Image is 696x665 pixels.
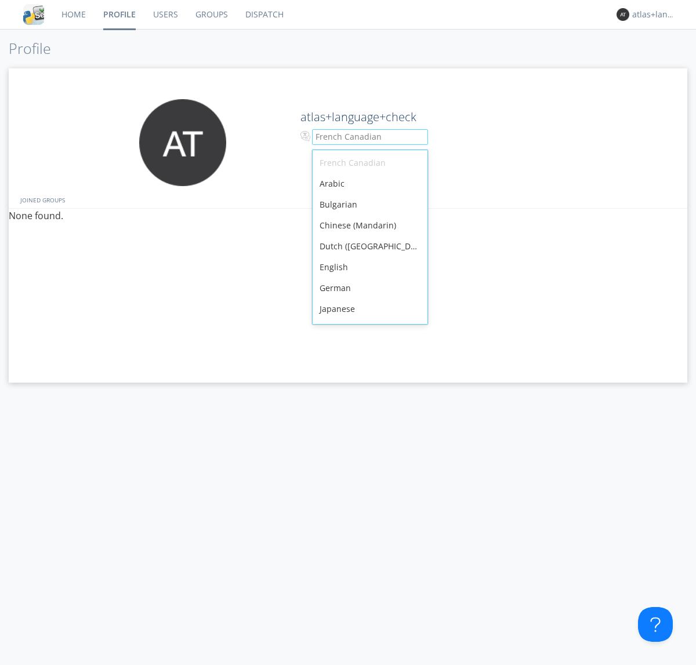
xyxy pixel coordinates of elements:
[313,236,427,257] div: Dutch ([GEOGRAPHIC_DATA])
[313,299,427,319] div: Japanese
[638,607,673,642] iframe: Toggle Customer Support
[17,191,684,208] div: JOINED GROUPS
[139,99,226,186] img: 373638.png
[313,215,427,236] div: Chinese (Mandarin)
[9,41,687,57] h1: Profile
[300,111,622,123] h2: atlas+language+check
[313,257,427,278] div: English
[313,194,427,215] div: Bulgarian
[313,319,427,340] div: [DEMOGRAPHIC_DATA]
[617,8,629,21] img: 373638.png
[632,9,676,20] div: atlas+language+check
[23,4,44,25] img: cddb5a64eb264b2086981ab96f4c1ba7
[313,152,427,173] div: French Canadian
[9,209,687,224] p: None found.
[316,131,411,143] div: French Canadian
[313,278,427,299] div: German
[313,173,427,194] div: Arabic
[300,129,312,143] img: In groups with Translation enabled, your messages will be automatically translated to and from th...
